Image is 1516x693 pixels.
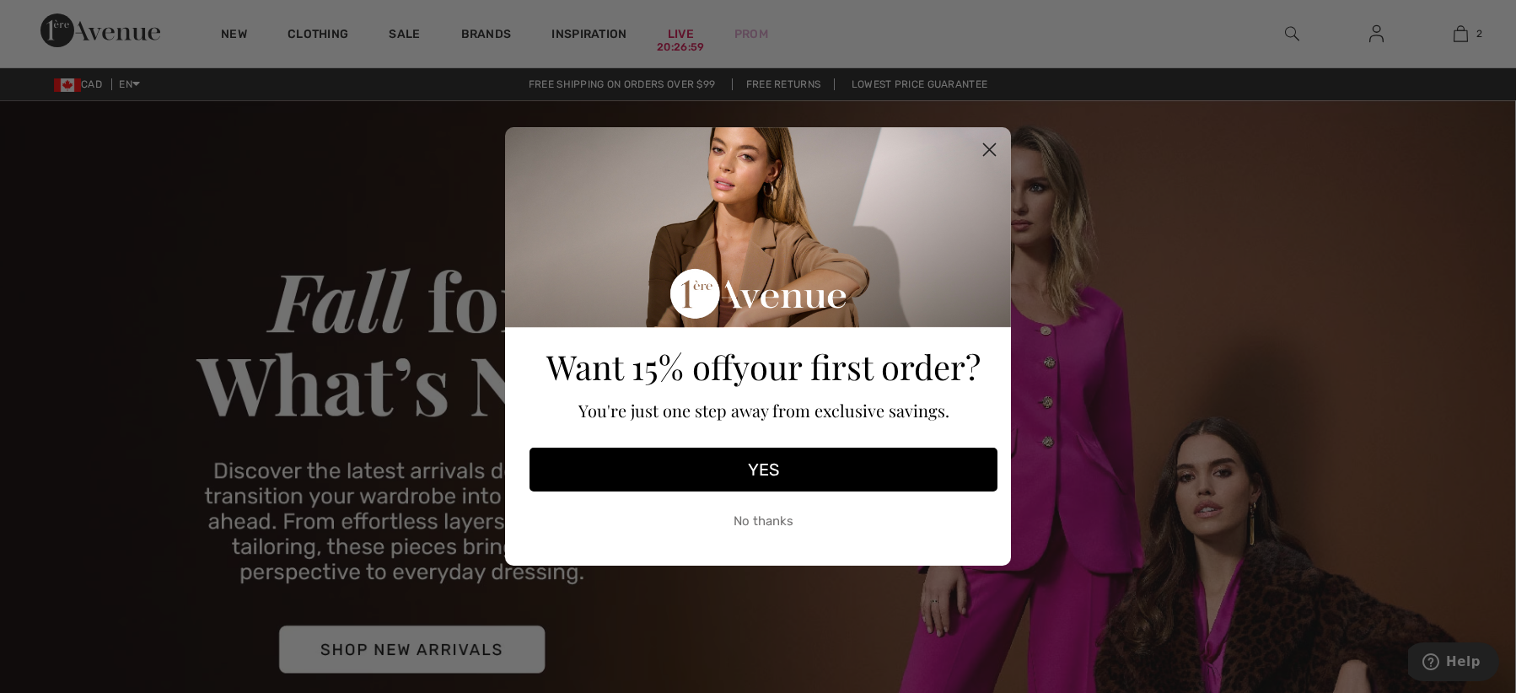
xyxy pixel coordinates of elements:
span: your first order? [733,344,981,389]
button: No thanks [530,500,997,542]
button: Close dialog [975,135,1004,164]
span: Want 15% off [546,344,733,389]
span: Help [38,12,73,27]
button: YES [530,448,997,492]
span: You're just one step away from exclusive savings. [578,399,949,422]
